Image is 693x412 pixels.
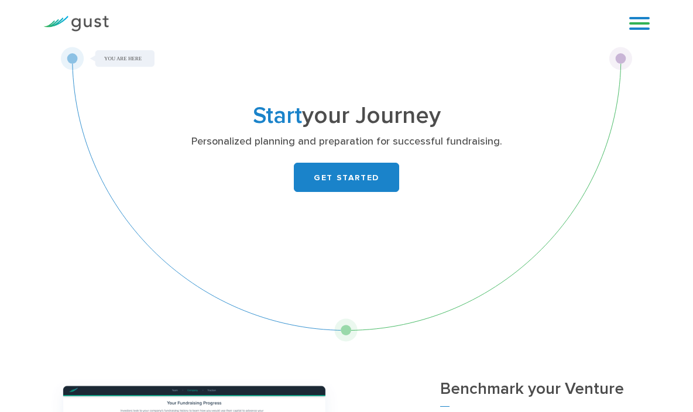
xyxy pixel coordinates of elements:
[135,135,559,149] p: Personalized planning and preparation for successful fundraising.
[43,16,109,32] img: Gust Logo
[253,102,302,129] span: Start
[440,380,650,407] h3: Benchmark your Venture
[294,163,399,192] a: GET STARTED
[135,105,559,126] h1: your Journey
